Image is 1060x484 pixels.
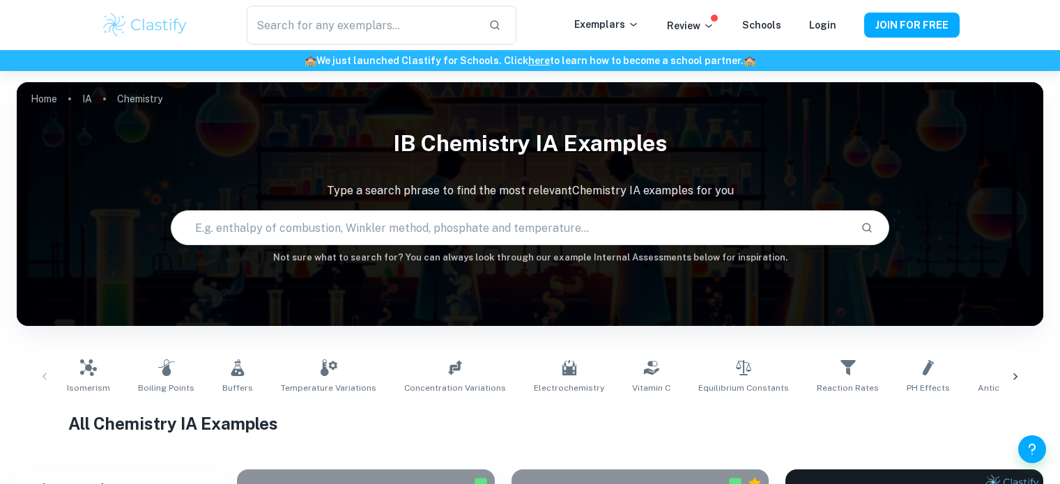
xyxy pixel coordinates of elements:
span: Isomerism [67,382,110,394]
input: Search for any exemplars... [247,6,477,45]
button: Search [855,216,879,240]
span: Reaction Rates [817,382,879,394]
a: Schools [742,19,781,31]
span: Temperature Variations [281,382,376,394]
span: 🏫 [305,55,316,66]
a: Home [31,89,57,109]
span: Boiling Points [138,382,194,394]
input: E.g. enthalpy of combustion, Winkler method, phosphate and temperature... [171,208,850,247]
h1: IB Chemistry IA examples [17,121,1043,166]
span: Vitamin C [632,382,670,394]
h6: Not sure what to search for? You can always look through our example Internal Assessments below f... [17,251,1043,265]
button: JOIN FOR FREE [864,13,960,38]
h6: We just launched Clastify for Schools. Click to learn how to become a school partner. [3,53,1057,68]
a: here [528,55,550,66]
a: Login [809,19,836,31]
h1: All Chemistry IA Examples [68,411,992,436]
img: Clastify logo [101,11,190,39]
p: Exemplars [574,17,639,32]
a: IA [82,89,92,109]
button: Help and Feedback [1018,435,1046,463]
span: Buffers [222,382,253,394]
p: Chemistry [117,91,162,107]
span: 🏫 [744,55,755,66]
span: Concentration Variations [404,382,506,394]
p: Type a search phrase to find the most relevant Chemistry IA examples for you [17,182,1043,199]
span: Equilibrium Constants [698,382,789,394]
span: Electrochemistry [534,382,604,394]
span: pH Effects [907,382,950,394]
p: Review [667,18,714,33]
